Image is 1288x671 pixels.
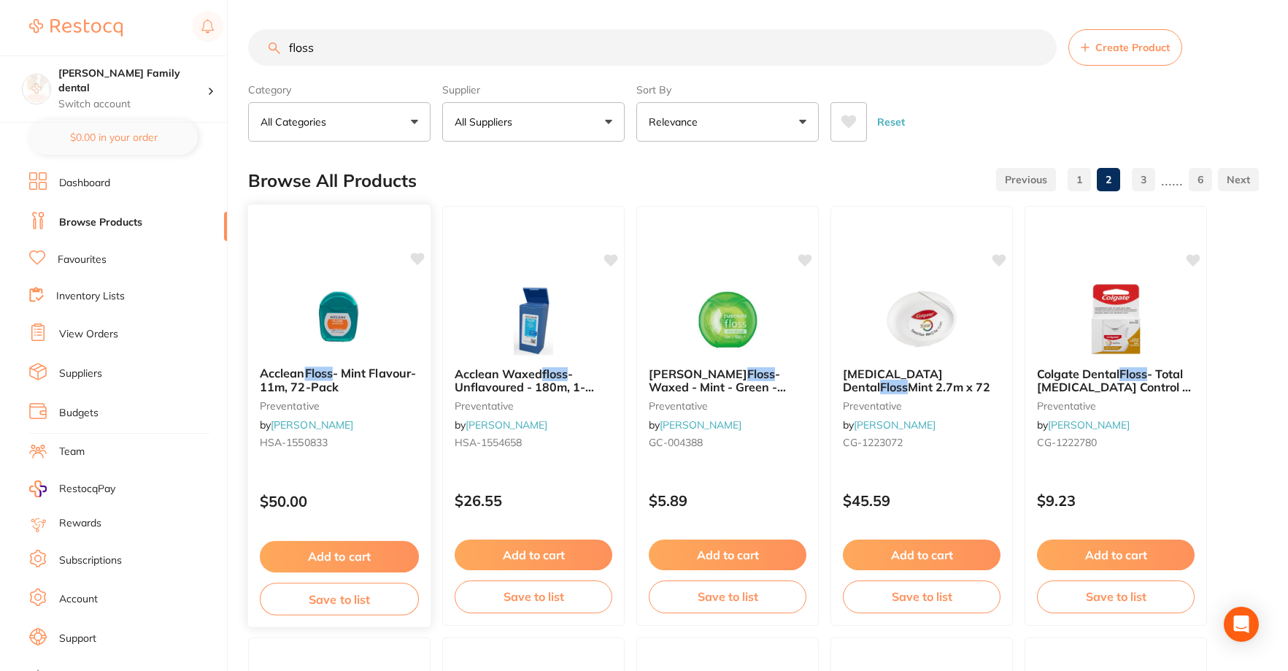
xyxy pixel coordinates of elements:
[1037,436,1097,449] span: CG-1222780
[59,406,99,421] a: Budgets
[649,367,786,408] span: - Waxed - Mint - Green - 30m, 1-Pack
[1068,29,1182,66] button: Create Product
[455,580,612,613] button: Save to list
[29,19,123,37] img: Restocq Logo
[747,367,775,381] em: Floss
[1037,367,1119,381] span: Colgate Dental
[486,283,581,356] img: Acclean Waxed floss - Unflavoured - 180m, 1-Pack
[843,418,936,432] span: by
[260,583,419,616] button: Save to list
[59,176,110,191] a: Dashboard
[59,215,142,230] a: Browse Products
[442,83,625,96] label: Supplier
[1161,172,1183,188] p: ......
[1224,607,1259,642] div: Open Intercom Messenger
[1037,492,1195,509] p: $9.23
[455,540,612,570] button: Add to cart
[455,400,612,412] small: preventative
[260,366,416,394] span: - Mint Flavour- 11m, 72-Pack
[542,367,568,381] em: floss
[261,115,332,129] p: All Categories
[1048,418,1130,432] a: [PERSON_NAME]
[248,102,431,142] button: All Categories
[1037,367,1195,394] b: Colgate Dental Floss - Total Tartar Control - 25m, 6-Pack
[649,418,741,432] span: by
[442,102,625,142] button: All Suppliers
[260,366,305,380] span: Acclean
[843,492,1000,509] p: $45.59
[455,367,542,381] span: Acclean Waxed
[260,541,419,572] button: Add to cart
[248,171,417,191] h2: Browse All Products
[305,366,333,380] em: Floss
[29,480,115,497] a: RestocqPay
[1095,42,1170,53] span: Create Product
[455,367,594,408] span: - Unflavoured - 180m, 1-Pack
[649,400,806,412] small: preventative
[843,540,1000,570] button: Add to cart
[291,281,387,355] img: Acclean Floss - Mint Flavour- 11m, 72-Pack
[29,480,47,497] img: RestocqPay
[59,482,115,496] span: RestocqPay
[1037,418,1130,432] span: by
[260,418,353,432] span: by
[455,367,612,394] b: Acclean Waxed floss - Unflavoured - 180m, 1-Pack
[636,83,819,96] label: Sort By
[1037,367,1191,408] span: - Total [MEDICAL_DATA] Control - 25m, 6-Pack
[649,367,806,394] b: GC Ruscello Floss - Waxed - Mint - Green - 30m, 1-Pack
[248,83,431,96] label: Category
[649,540,806,570] button: Add to cart
[260,367,419,394] b: Acclean Floss - Mint Flavour- 11m, 72-Pack
[1068,165,1091,194] a: 1
[873,102,909,142] button: Reset
[260,493,419,510] p: $50.00
[59,327,118,342] a: View Orders
[58,97,207,112] p: Switch account
[880,380,908,394] em: Floss
[1037,540,1195,570] button: Add to cart
[649,492,806,509] p: $5.89
[59,632,96,646] a: Support
[660,418,741,432] a: [PERSON_NAME]
[843,436,903,449] span: CG-1223072
[636,102,819,142] button: Relevance
[260,399,419,411] small: preventative
[1037,400,1195,412] small: preventative
[680,283,775,356] img: GC Ruscello Floss - Waxed - Mint - Green - 30m, 1-Pack
[23,74,50,102] img: Westbrook Family dental
[854,418,936,432] a: [PERSON_NAME]
[455,418,547,432] span: by
[59,445,85,459] a: Team
[248,29,1057,66] input: Search Products
[59,516,101,531] a: Rewards
[1189,165,1212,194] a: 6
[455,115,518,129] p: All Suppliers
[1097,165,1120,194] a: 2
[649,367,747,381] span: [PERSON_NAME]
[29,11,123,45] a: Restocq Logo
[455,492,612,509] p: $26.55
[1119,367,1147,381] em: Floss
[649,436,703,449] span: GC-004388
[843,580,1000,613] button: Save to list
[843,400,1000,412] small: preventative
[58,66,207,95] h4: Westbrook Family dental
[843,367,943,394] span: [MEDICAL_DATA] Dental
[29,120,198,155] button: $0.00 in your order
[455,436,522,449] span: HSA-1554658
[260,436,328,449] span: HSA-1550833
[59,553,122,568] a: Subscriptions
[59,367,102,381] a: Suppliers
[1132,165,1155,194] a: 3
[466,418,547,432] a: [PERSON_NAME]
[843,367,1000,394] b: Colgate Total Dental Floss Mint 2.7m x 72
[649,580,806,613] button: Save to list
[1037,580,1195,613] button: Save to list
[58,253,107,267] a: Favourites
[1068,283,1163,356] img: Colgate Dental Floss - Total Tartar Control - 25m, 6-Pack
[271,418,353,432] a: [PERSON_NAME]
[908,380,990,394] span: Mint 2.7m x 72
[649,115,703,129] p: Relevance
[874,283,969,356] img: Colgate Total Dental Floss Mint 2.7m x 72
[59,592,98,607] a: Account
